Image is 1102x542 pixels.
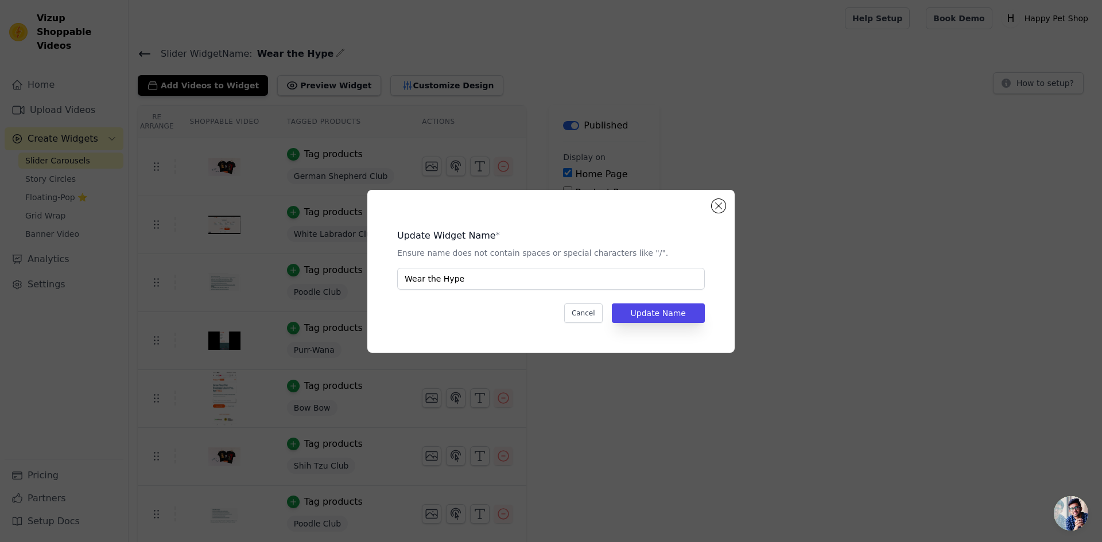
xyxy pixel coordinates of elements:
legend: Update Widget Name [397,229,496,243]
p: Ensure name does not contain spaces or special characters like "/". [397,247,705,259]
button: Update Name [612,303,705,323]
div: Open chat [1054,496,1088,531]
button: Cancel [564,303,603,323]
button: Close modal [712,199,725,213]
